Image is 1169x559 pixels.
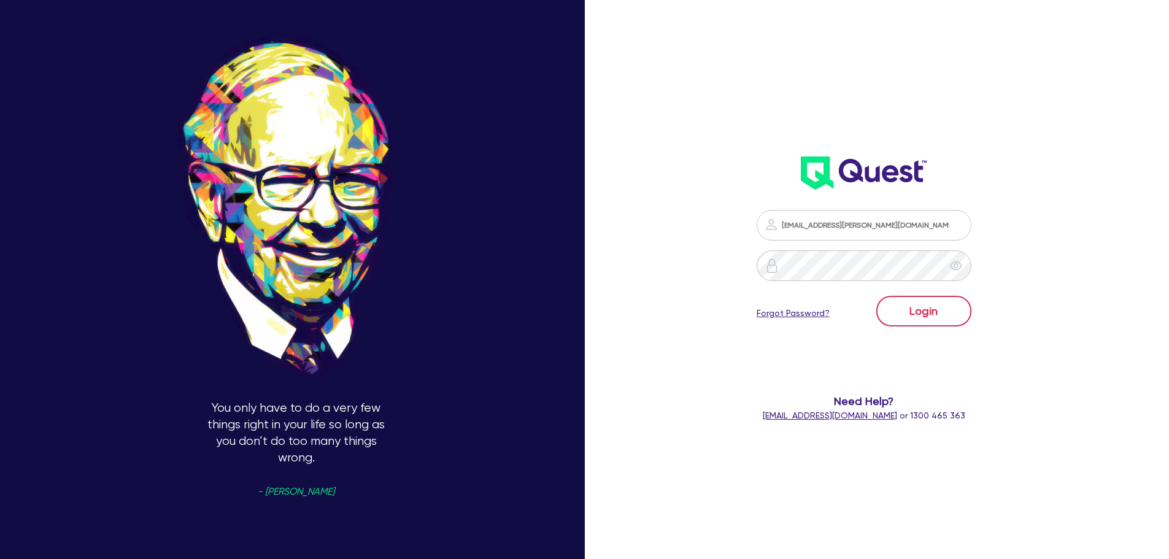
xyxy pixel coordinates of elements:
[765,258,779,273] img: icon-password
[950,260,962,272] span: eye
[757,307,830,320] a: Forgot Password?
[757,210,971,241] input: Email address
[763,411,897,420] a: [EMAIL_ADDRESS][DOMAIN_NAME]
[876,296,971,326] button: Login
[764,217,779,232] img: icon-password
[763,411,965,420] span: or 1300 465 363
[708,393,1021,409] span: Need Help?
[801,156,927,190] img: wH2k97JdezQIQAAAABJRU5ErkJggg==
[258,487,334,496] span: - [PERSON_NAME]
